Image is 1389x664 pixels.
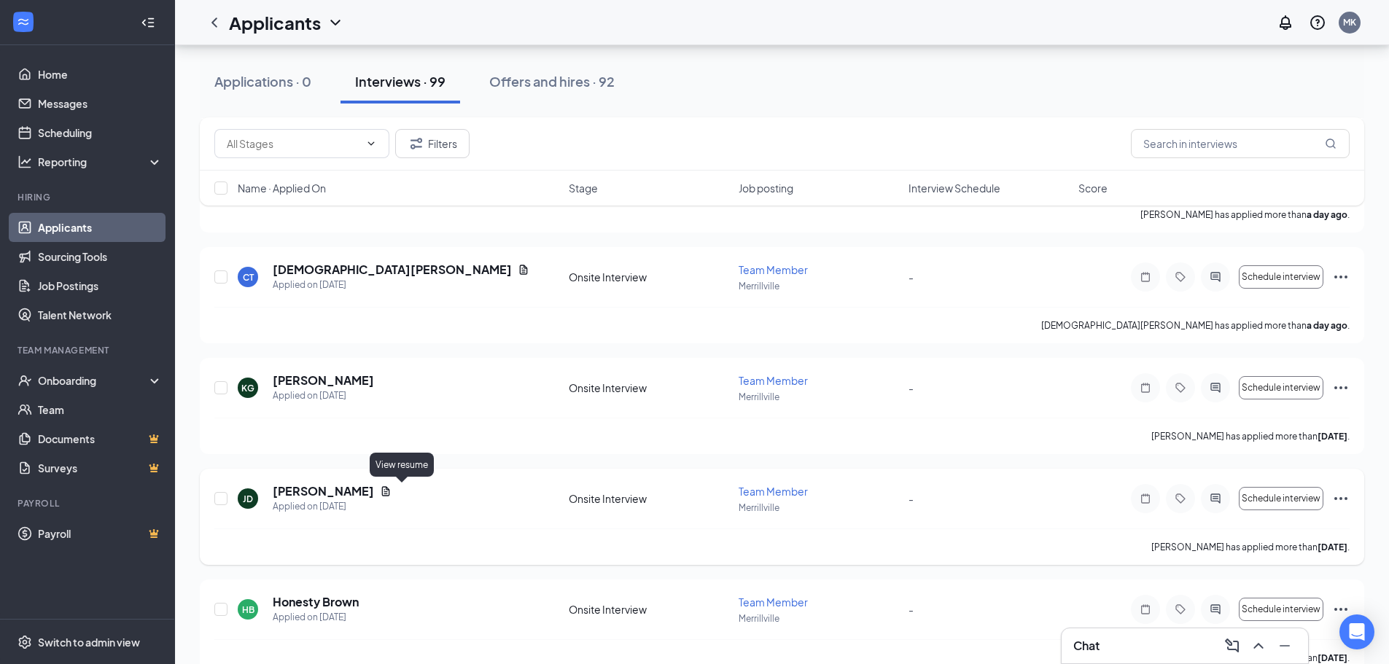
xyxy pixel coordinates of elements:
span: Job posting [739,181,793,195]
span: - [909,270,914,284]
button: Schedule interview [1239,265,1323,289]
svg: Collapse [141,15,155,30]
h5: Honesty Brown [273,594,359,610]
b: a day ago [1307,320,1347,331]
div: Reporting [38,155,163,169]
button: Schedule interview [1239,487,1323,510]
div: Open Intercom Messenger [1339,614,1374,649]
div: Onsite Interview [569,270,730,284]
div: Applications · 0 [214,72,311,90]
p: Merrillville [739,280,900,292]
button: ComposeMessage [1221,634,1244,657]
button: Schedule interview [1239,598,1323,621]
a: PayrollCrown [38,519,163,548]
svg: Notifications [1277,14,1294,31]
div: Applied on [DATE] [273,278,529,292]
svg: Ellipses [1332,601,1350,618]
a: Applicants [38,213,163,242]
div: Switch to admin view [38,635,140,649]
a: Job Postings [38,271,163,300]
span: Team Member [739,263,808,276]
svg: ActiveChat [1207,271,1224,283]
button: Minimize [1273,634,1296,657]
div: Applied on [DATE] [273,499,392,514]
input: Search in interviews [1131,129,1350,158]
span: Stage [569,181,598,195]
svg: Note [1137,604,1154,615]
svg: WorkstreamLogo [16,15,31,29]
div: HB [242,604,254,616]
b: [DATE] [1318,431,1347,442]
svg: ActiveChat [1207,493,1224,504]
p: Merrillville [739,501,900,514]
span: Team Member [739,485,808,498]
svg: ActiveChat [1207,604,1224,615]
h5: [DEMOGRAPHIC_DATA][PERSON_NAME] [273,262,512,278]
svg: Tag [1172,604,1189,615]
svg: ChevronDown [365,138,377,149]
svg: Note [1137,382,1154,394]
span: Schedule interview [1242,383,1320,393]
div: MK [1343,16,1356,28]
p: Merrillville [739,612,900,625]
svg: Analysis [17,155,32,169]
input: All Stages [227,136,359,152]
p: [PERSON_NAME] has applied more than . [1151,430,1350,442]
b: [DATE] [1318,652,1347,663]
span: Name · Applied On [238,181,326,195]
div: Applied on [DATE] [273,388,374,403]
a: Talent Network [38,300,163,329]
svg: ActiveChat [1207,382,1224,394]
svg: Note [1137,493,1154,504]
div: Interviews · 99 [355,72,446,90]
svg: Filter [408,135,425,152]
div: KG [241,382,254,394]
span: Schedule interview [1242,272,1320,282]
span: Score [1078,181,1108,195]
svg: Ellipses [1332,490,1350,507]
svg: Document [518,264,529,276]
svg: Note [1137,271,1154,283]
svg: ChevronUp [1250,637,1267,655]
p: [PERSON_NAME] has applied more than . [1151,541,1350,553]
svg: Ellipses [1332,268,1350,286]
div: Onboarding [38,373,150,388]
a: Scheduling [38,118,163,147]
svg: UserCheck [17,373,32,388]
div: Onsite Interview [569,491,730,506]
h5: [PERSON_NAME] [273,483,374,499]
span: Schedule interview [1242,493,1320,504]
div: Onsite Interview [569,602,730,617]
svg: Tag [1172,271,1189,283]
span: - [909,492,914,505]
button: Schedule interview [1239,376,1323,399]
div: View resume [370,453,434,477]
svg: Minimize [1276,637,1293,655]
svg: Settings [17,635,32,649]
span: Team Member [739,374,808,387]
span: - [909,381,914,394]
a: DocumentsCrown [38,424,163,453]
h5: [PERSON_NAME] [273,372,374,388]
a: Sourcing Tools [38,242,163,271]
p: [DEMOGRAPHIC_DATA][PERSON_NAME] has applied more than . [1041,319,1350,332]
span: Interview Schedule [909,181,1000,195]
div: CT [243,271,254,284]
div: Offers and hires · 92 [489,72,615,90]
b: [DATE] [1318,542,1347,552]
button: ChevronUp [1247,634,1270,657]
svg: ComposeMessage [1223,637,1241,655]
h3: Chat [1073,638,1100,654]
svg: MagnifyingGlass [1325,138,1337,149]
div: Team Management [17,344,160,356]
svg: Document [380,485,392,497]
svg: ChevronLeft [206,14,223,31]
div: Applied on [DATE] [273,610,359,625]
svg: QuestionInfo [1309,14,1326,31]
svg: Tag [1172,493,1189,504]
div: Onsite Interview [569,380,730,395]
button: Filter Filters [395,129,470,158]
a: Messages [38,89,163,118]
a: Team [38,395,163,424]
div: Hiring [17,191,160,203]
